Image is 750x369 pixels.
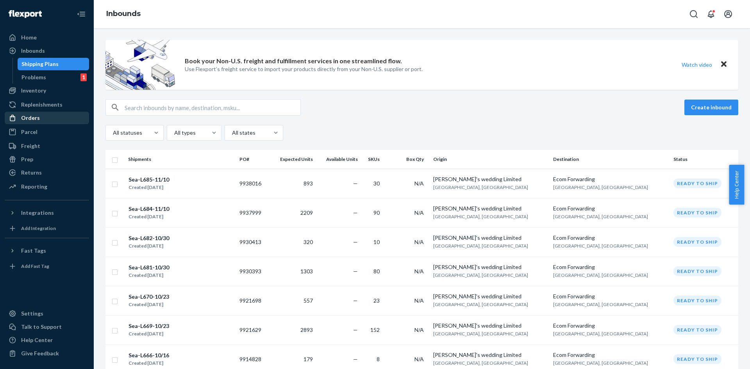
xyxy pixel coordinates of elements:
[553,292,667,300] div: Ecom Forwarding
[673,325,721,335] div: Ready to ship
[414,297,424,304] span: N/A
[129,176,169,184] div: Sea-L685-11/10
[129,234,169,242] div: Sea-L682-10/30
[129,301,169,308] div: Created [DATE]
[129,242,169,250] div: Created [DATE]
[353,209,358,216] span: —
[353,356,358,362] span: —
[370,326,380,333] span: 152
[21,169,42,176] div: Returns
[433,214,528,219] span: [GEOGRAPHIC_DATA], [GEOGRAPHIC_DATA]
[433,292,547,300] div: [PERSON_NAME]'s wedding Limited
[719,59,729,70] button: Close
[5,45,89,57] a: Inbounds
[377,356,380,362] span: 8
[304,180,313,187] span: 893
[433,331,528,337] span: [GEOGRAPHIC_DATA], [GEOGRAPHIC_DATA]
[236,150,270,169] th: PO#
[5,321,89,333] button: Talk to Support
[21,101,62,109] div: Replenishments
[5,334,89,346] a: Help Center
[361,150,386,169] th: SKUs
[236,286,270,315] td: 9921698
[386,150,430,169] th: Box Qty
[21,155,33,163] div: Prep
[18,71,89,84] a: Problems1
[21,323,62,331] div: Talk to Support
[433,360,528,366] span: [GEOGRAPHIC_DATA], [GEOGRAPHIC_DATA]
[185,57,402,66] p: Book your Non-U.S. freight and fulfillment services in one streamlined flow.
[373,209,380,216] span: 90
[5,244,89,257] button: Fast Tags
[21,336,53,344] div: Help Center
[430,150,550,169] th: Origin
[373,239,380,245] span: 10
[553,205,667,212] div: Ecom Forwarding
[433,351,547,359] div: [PERSON_NAME]'s wedding Limited
[129,330,169,338] div: Created [DATE]
[553,263,667,271] div: Ecom Forwarding
[304,239,313,245] span: 320
[21,73,46,81] div: Problems
[18,58,89,70] a: Shipping Plans
[553,322,667,330] div: Ecom Forwarding
[5,140,89,152] a: Freight
[553,234,667,242] div: Ecom Forwarding
[21,87,46,94] div: Inventory
[21,349,59,357] div: Give Feedback
[236,169,270,198] td: 9938016
[433,184,528,190] span: [GEOGRAPHIC_DATA], [GEOGRAPHIC_DATA]
[433,263,547,271] div: [PERSON_NAME]'s wedding Limited
[353,326,358,333] span: —
[125,150,236,169] th: Shipments
[21,142,40,150] div: Freight
[5,260,89,273] a: Add Fast Tag
[5,84,89,97] a: Inventory
[433,301,528,307] span: [GEOGRAPHIC_DATA], [GEOGRAPHIC_DATA]
[80,73,87,81] div: 1
[316,150,361,169] th: Available Units
[236,227,270,257] td: 9930413
[5,112,89,124] a: Orders
[129,264,169,271] div: Sea-L681-10/30
[300,268,313,275] span: 1303
[673,266,721,276] div: Ready to ship
[129,322,169,330] div: Sea-L669-10/23
[125,100,300,115] input: Search inbounds by name, destination, msku...
[304,356,313,362] span: 179
[677,59,717,70] button: Watch video
[21,209,54,217] div: Integrations
[100,3,147,25] ol: breadcrumbs
[373,180,380,187] span: 30
[9,10,42,18] img: Flexport logo
[673,178,721,188] div: Ready to ship
[129,293,169,301] div: Sea-L670-10/23
[129,184,169,191] div: Created [DATE]
[270,150,316,169] th: Expected Units
[236,315,270,344] td: 9921629
[5,31,89,44] a: Home
[5,307,89,320] a: Settings
[21,34,37,41] div: Home
[21,183,47,191] div: Reporting
[684,100,738,115] button: Create inbound
[5,153,89,166] a: Prep
[304,297,313,304] span: 557
[414,209,424,216] span: N/A
[670,150,739,169] th: Status
[129,359,169,367] div: Created [DATE]
[5,222,89,235] a: Add Integration
[553,331,648,337] span: [GEOGRAPHIC_DATA], [GEOGRAPHIC_DATA]
[353,268,358,275] span: —
[414,326,424,333] span: N/A
[373,297,380,304] span: 23
[236,257,270,286] td: 9930393
[433,243,528,249] span: [GEOGRAPHIC_DATA], [GEOGRAPHIC_DATA]
[414,239,424,245] span: N/A
[129,271,169,279] div: Created [DATE]
[21,60,59,68] div: Shipping Plans
[553,243,648,249] span: [GEOGRAPHIC_DATA], [GEOGRAPHIC_DATA]
[729,165,744,205] button: Help Center
[433,205,547,212] div: [PERSON_NAME]'s wedding Limited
